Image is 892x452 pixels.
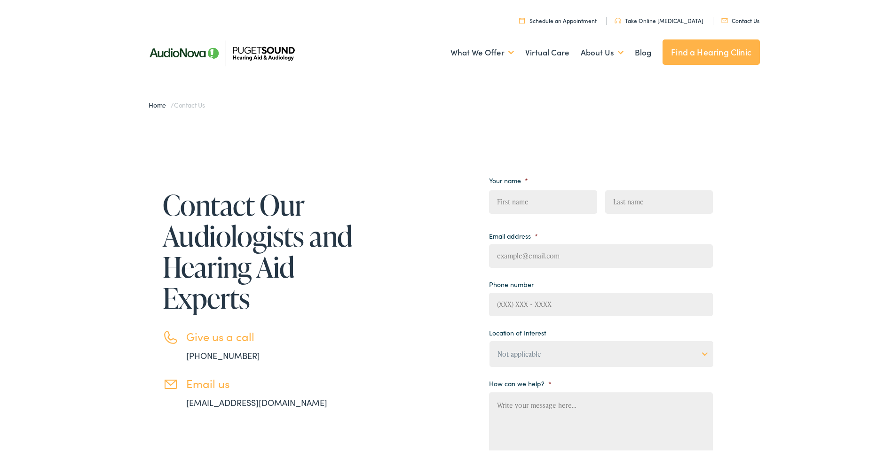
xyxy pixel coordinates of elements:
[186,395,327,406] a: [EMAIL_ADDRESS][DOMAIN_NAME]
[489,278,534,287] label: Phone number
[489,327,546,335] label: Location of Interest
[489,188,597,212] input: First name
[186,348,260,359] a: [PHONE_NUMBER]
[174,98,205,108] span: Contact Us
[489,377,552,386] label: How can we help?
[163,187,355,312] h1: Contact Our Audiologists and Hearing Aid Experts
[605,188,713,212] input: Last name
[525,33,569,68] a: Virtual Care
[450,33,514,68] a: What We Offer
[186,375,355,389] h3: Email us
[721,15,759,23] a: Contact Us
[489,230,538,238] label: Email address
[489,291,713,314] input: (XXX) XXX - XXXX
[581,33,624,68] a: About Us
[186,328,355,342] h3: Give us a call
[489,242,713,266] input: example@email.com
[615,16,621,22] img: utility icon
[519,15,597,23] a: Schedule an Appointment
[615,15,703,23] a: Take Online [MEDICAL_DATA]
[635,33,651,68] a: Blog
[721,16,728,21] img: utility icon
[663,38,760,63] a: Find a Hearing Clinic
[149,98,171,108] a: Home
[519,16,525,22] img: utility icon
[149,98,205,108] span: /
[489,174,528,183] label: Your name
